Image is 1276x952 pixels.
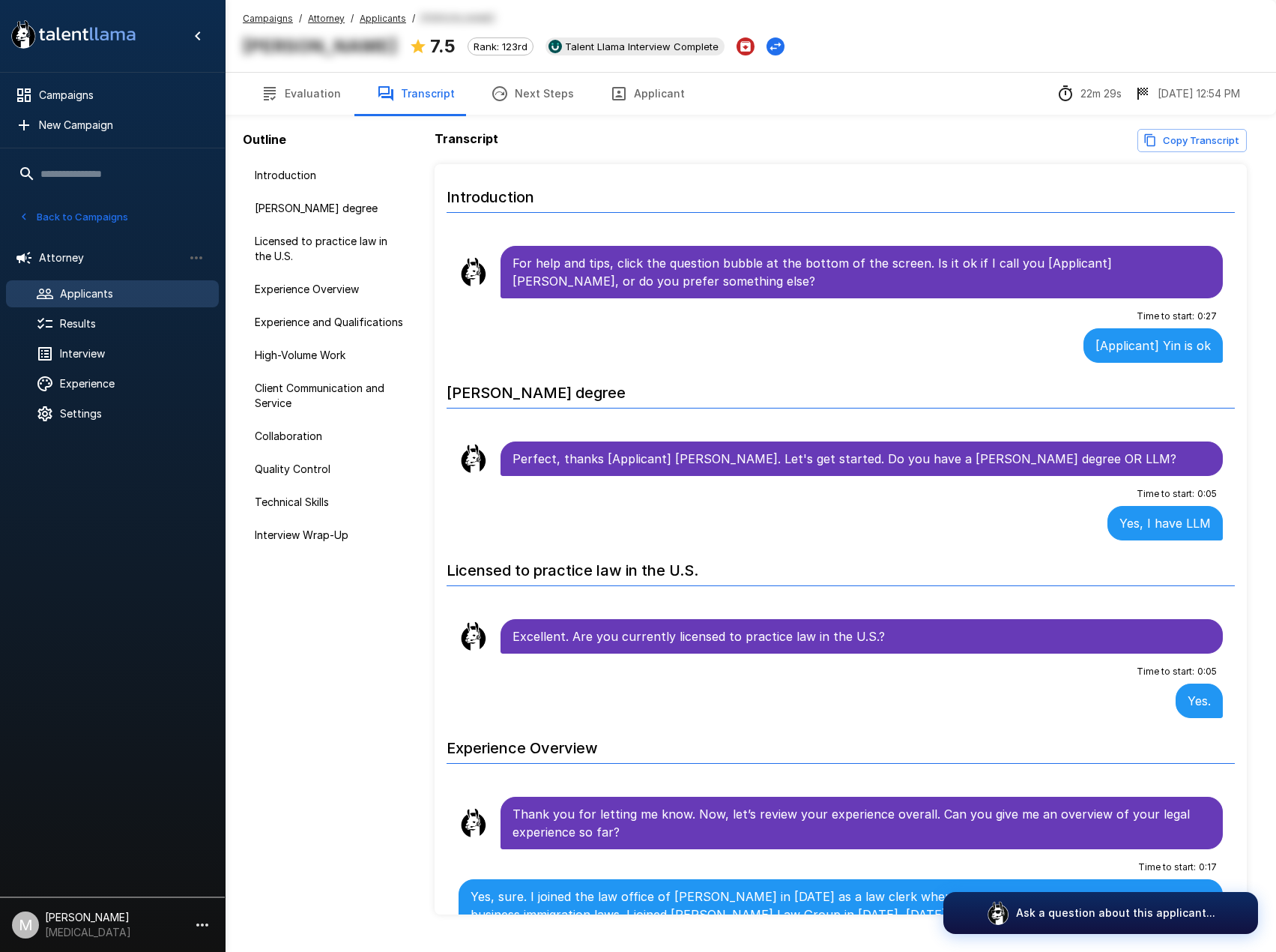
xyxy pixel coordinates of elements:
button: Change Stage [766,37,784,55]
div: The date and time when the interview was completed [1134,85,1240,103]
span: Talent Llama Interview Complete [559,40,725,52]
span: Time to start : [1137,309,1194,324]
button: Archive Applicant [737,37,755,55]
img: llama_clean.png [459,808,489,838]
img: llama_clean.png [459,621,489,651]
b: [PERSON_NAME] [243,35,397,57]
img: ukg_logo.jpeg [548,40,562,53]
span: Client Communication and Service [255,381,405,411]
div: [PERSON_NAME] degree [243,195,417,222]
h6: Experience Overview [447,724,1235,764]
b: Transcript [435,131,498,146]
div: Introduction [243,162,417,189]
span: Technical Skills [255,495,405,510]
span: Quality Control [255,462,405,477]
div: Interview Wrap-Up [243,522,417,549]
span: [PERSON_NAME] degree [255,201,405,216]
u: Campaigns [243,13,293,24]
button: Evaluation [243,73,359,115]
p: Excellent. Are you currently licensed to practice law in the U.S.? [512,627,1211,645]
img: llama_clean.png [459,444,489,474]
div: Collaboration [243,423,417,450]
p: Yes. [1188,692,1211,710]
span: Experience and Qualifications [255,315,405,330]
span: 0 : 05 [1197,486,1217,501]
span: Interview Wrap-Up [255,528,405,543]
span: / [299,11,302,26]
div: High-Volume Work [243,342,417,369]
button: Transcript [359,73,473,115]
span: Time to start : [1137,664,1194,679]
h6: Licensed to practice law in the U.S. [447,546,1235,586]
p: 22m 29s [1080,86,1122,101]
p: [Applicant] Yin is ok [1095,337,1211,355]
span: 0 : 27 [1197,309,1217,324]
button: Copy transcript [1137,129,1247,152]
p: Perfect, thanks [Applicant] [PERSON_NAME]. Let's get started. Do you have a [PERSON_NAME] degree ... [512,450,1211,468]
div: Technical Skills [243,489,417,516]
h6: [PERSON_NAME] degree [447,369,1235,409]
span: 0 : 05 [1197,664,1217,679]
span: / [351,11,354,26]
span: Rank: 123rd [468,40,533,52]
p: Ask a question about this applicant... [1016,906,1215,921]
div: The time between starting and completing the interview [1056,85,1122,103]
b: 7.5 [430,35,456,57]
u: Applicants [360,13,406,24]
span: Introduction [255,168,405,183]
img: llama_clean.png [459,257,489,287]
span: Experience Overview [255,282,405,297]
p: For help and tips, click the question bubble at the bottom of the screen. Is it ok if I call you ... [512,254,1211,290]
button: Ask a question about this applicant... [943,892,1258,934]
div: Client Communication and Service [243,375,417,417]
p: Yes, sure. I joined the law office of [PERSON_NAME] in [DATE] as a law clerk where I specialized ... [471,888,1211,942]
p: Yes, I have LLM [1119,514,1211,532]
div: View profile in UKG [545,37,725,55]
span: Time to start : [1138,860,1196,875]
span: Time to start : [1137,486,1194,501]
p: Thank you for letting me know. Now, let’s review your experience overall. Can you give me an over... [512,805,1211,841]
div: Experience and Qualifications [243,309,417,336]
span: Collaboration [255,429,405,444]
div: Quality Control [243,456,417,483]
button: Applicant [592,73,703,115]
img: logo_glasses@2x.png [986,901,1010,925]
span: Licensed to practice law in the U.S. [255,234,405,264]
div: Licensed to practice law in the U.S. [243,228,417,270]
p: [DATE] 12:54 PM [1158,86,1240,101]
div: Experience Overview [243,276,417,303]
button: Next Steps [473,73,592,115]
span: High-Volume Work [255,348,405,363]
span: [PERSON_NAME] [421,11,495,26]
b: Outline [243,132,286,147]
span: / [412,11,415,26]
span: 0 : 17 [1199,860,1217,875]
u: Attorney [308,13,345,24]
h6: Introduction [447,173,1235,213]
